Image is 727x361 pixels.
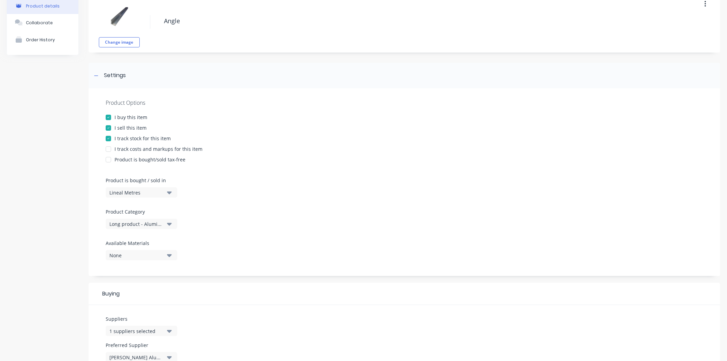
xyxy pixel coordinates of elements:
div: I track stock for this item [115,135,171,142]
div: 1 suppliers selected [109,328,164,335]
div: Product Options [106,99,703,107]
button: Order History [7,31,78,48]
div: Product is bought/sold tax-free [115,156,185,163]
button: Lineal Metres [106,187,177,198]
label: Preferred Supplier [106,342,177,349]
div: None [109,252,164,259]
div: I sell this item [115,124,147,131]
button: Collaborate [7,14,78,31]
button: 1 suppliers selected [106,326,177,336]
label: Product is bought / sold in [106,177,174,184]
button: Long product - Aluminium [106,219,177,229]
div: Collaborate [26,20,53,25]
div: Order History [26,37,55,42]
textarea: Angle [161,13,649,29]
button: None [106,250,177,260]
label: Suppliers [106,315,177,322]
div: Settings [104,71,126,80]
button: Change image [99,37,140,47]
div: Long product - Aluminium [109,220,164,228]
div: Buying [89,283,720,305]
div: I buy this item [115,114,147,121]
div: Product details [26,3,60,9]
div: [PERSON_NAME] Aluminium [109,354,164,361]
label: Product Category [106,208,174,215]
div: I track costs and markups for this item [115,145,202,153]
div: Lineal Metres [109,189,164,196]
label: Available Materials [106,240,177,247]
